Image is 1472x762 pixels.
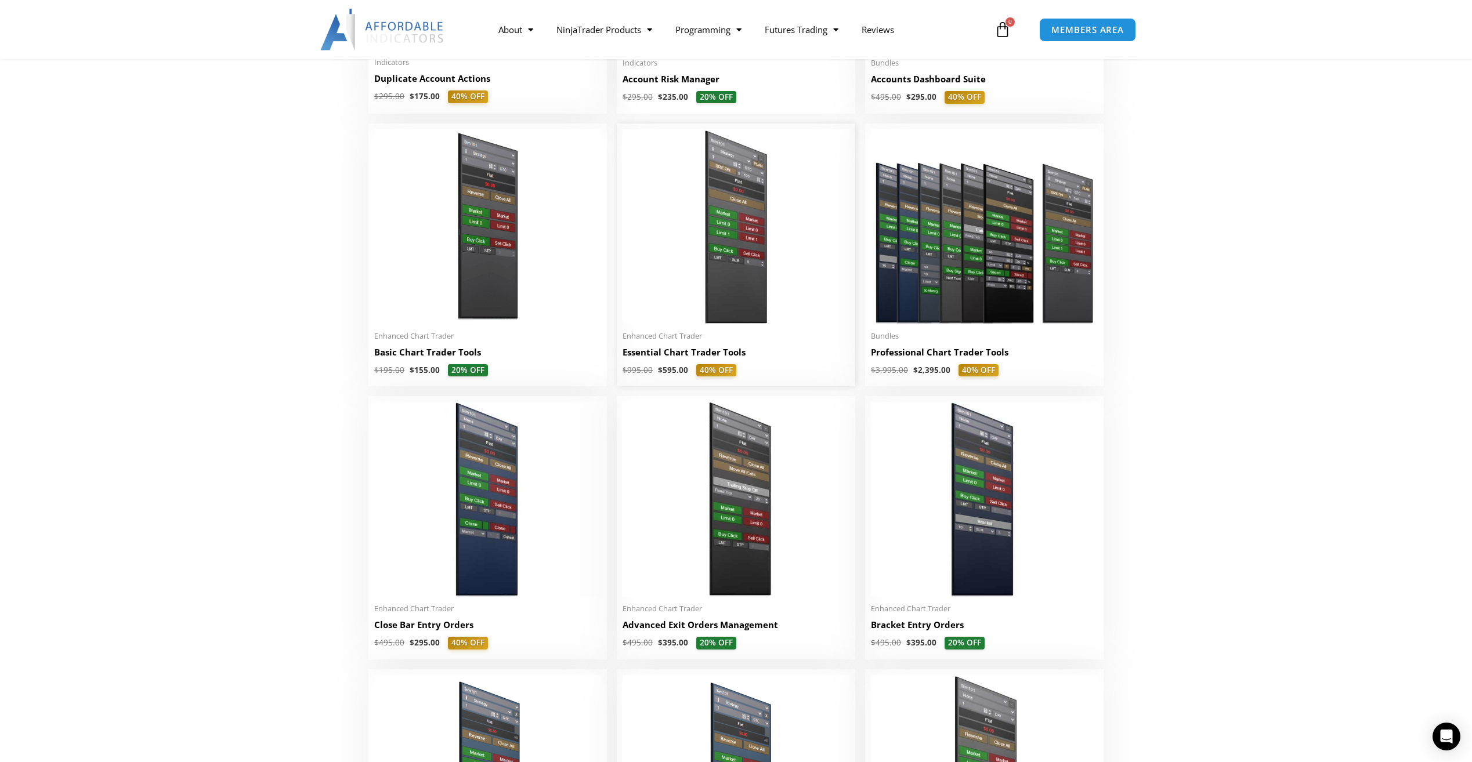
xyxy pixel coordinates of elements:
span: 40% OFF [959,364,999,377]
h2: Advanced Exit Orders Management [623,619,849,631]
span: 0 [1006,17,1015,27]
span: Indicators [623,58,849,68]
span: 20% OFF [696,91,736,104]
span: Enhanced Chart Trader [623,331,849,341]
span: Indicators [374,57,601,67]
a: Futures Trading [753,16,850,43]
div: Open Intercom Messenger [1433,723,1460,750]
span: $ [658,365,663,375]
h2: Bracket Entry Orders [871,619,1098,631]
img: BasicTools [374,129,601,324]
a: Programming [664,16,753,43]
h2: Close Bar Entry Orders [374,619,601,631]
span: $ [906,92,911,102]
h2: Essential Chart Trader Tools [623,346,849,358]
span: $ [871,92,876,102]
span: $ [871,637,876,648]
span: $ [913,365,918,375]
span: $ [623,92,627,102]
a: MEMBERS AREA [1039,18,1136,42]
a: Close Bar Entry Orders [374,619,601,637]
bdi: 995.00 [623,365,653,375]
bdi: 155.00 [410,365,440,375]
bdi: 235.00 [658,92,688,102]
img: LogoAI | Affordable Indicators – NinjaTrader [320,9,445,50]
span: $ [871,365,876,375]
bdi: 175.00 [410,91,440,101]
a: About [487,16,545,43]
span: 20% OFF [945,637,985,649]
span: 40% OFF [696,364,736,377]
img: CloseBarOrders [374,402,601,597]
img: BracketEntryOrders [871,402,1098,597]
a: Reviews [850,16,906,43]
bdi: 495.00 [871,637,901,648]
bdi: 495.00 [623,637,653,648]
bdi: 195.00 [374,365,404,375]
bdi: 3,995.00 [871,365,908,375]
span: $ [374,91,379,101]
span: $ [374,637,379,648]
a: Account Risk Manager [623,73,849,91]
span: $ [374,365,379,375]
img: AdvancedStopLossMgmt [623,402,849,597]
h2: Professional Chart Trader Tools [871,346,1098,358]
span: $ [906,637,911,648]
span: 20% OFF [696,637,736,649]
span: $ [658,92,663,102]
a: Duplicate Account Actions [374,72,601,90]
a: 0 [977,13,1028,46]
h2: Accounts Dashboard Suite [871,73,1098,85]
span: Enhanced Chart Trader [871,604,1098,614]
bdi: 395.00 [658,637,688,648]
span: 40% OFF [945,91,985,104]
span: $ [410,365,414,375]
a: Basic Chart Trader Tools [374,346,601,364]
nav: Menu [487,16,992,43]
img: ProfessionalToolsBundlePage [871,129,1098,324]
bdi: 2,395.00 [913,365,950,375]
span: 40% OFF [448,637,488,649]
bdi: 295.00 [906,92,936,102]
h2: Basic Chart Trader Tools [374,346,601,358]
span: 40% OFF [448,90,488,103]
span: MEMBERS AREA [1051,26,1124,34]
img: Essential Chart Trader Tools [623,129,849,324]
span: 20% OFF [448,364,488,377]
h2: Duplicate Account Actions [374,72,601,85]
bdi: 395.00 [906,637,936,648]
bdi: 295.00 [623,92,653,102]
span: $ [410,91,414,101]
a: Accounts Dashboard Suite [871,73,1098,91]
span: Enhanced Chart Trader [374,331,601,341]
span: Enhanced Chart Trader [623,604,849,614]
bdi: 295.00 [410,637,440,648]
span: $ [623,637,627,648]
a: NinjaTrader Products [545,16,664,43]
a: Professional Chart Trader Tools [871,346,1098,364]
span: Bundles [871,331,1098,341]
a: Bracket Entry Orders [871,619,1098,637]
bdi: 495.00 [871,92,901,102]
span: $ [623,365,627,375]
span: Enhanced Chart Trader [374,604,601,614]
a: Essential Chart Trader Tools [623,346,849,364]
bdi: 595.00 [658,365,688,375]
span: $ [658,637,663,648]
bdi: 295.00 [374,91,404,101]
h2: Account Risk Manager [623,73,849,85]
span: Bundles [871,58,1098,68]
a: Advanced Exit Orders Management [623,619,849,637]
bdi: 495.00 [374,637,404,648]
span: $ [410,637,414,648]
